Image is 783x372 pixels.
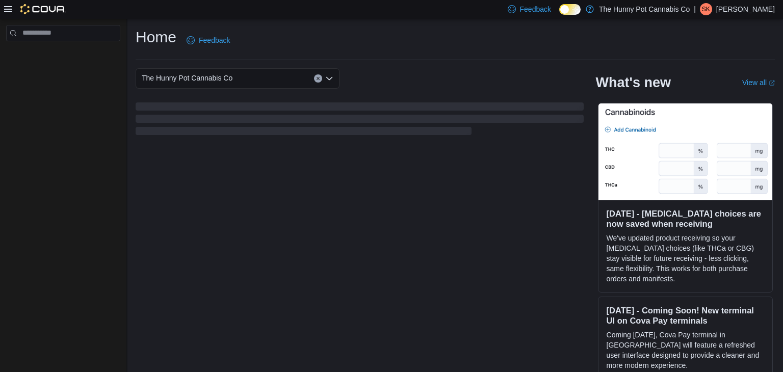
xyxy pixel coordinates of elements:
[559,4,581,15] input: Dark Mode
[694,3,696,15] p: |
[716,3,775,15] p: [PERSON_NAME]
[607,330,764,370] p: Coming [DATE], Cova Pay terminal in [GEOGRAPHIC_DATA] will feature a refreshed user interface des...
[182,30,234,50] a: Feedback
[136,104,584,137] span: Loading
[599,3,690,15] p: The Hunny Pot Cannabis Co
[700,3,712,15] div: Saif Kazi
[769,80,775,86] svg: External link
[607,233,764,284] p: We've updated product receiving so your [MEDICAL_DATA] choices (like THCa or CBG) stay visible fo...
[520,4,551,14] span: Feedback
[314,74,322,83] button: Clear input
[596,74,671,91] h2: What's new
[6,43,120,68] nav: Complex example
[325,74,333,83] button: Open list of options
[20,4,66,14] img: Cova
[136,27,176,47] h1: Home
[742,78,775,87] a: View allExternal link
[607,208,764,229] h3: [DATE] - [MEDICAL_DATA] choices are now saved when receiving
[199,35,230,45] span: Feedback
[142,72,232,84] span: The Hunny Pot Cannabis Co
[607,305,764,326] h3: [DATE] - Coming Soon! New terminal UI on Cova Pay terminals
[702,3,710,15] span: SK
